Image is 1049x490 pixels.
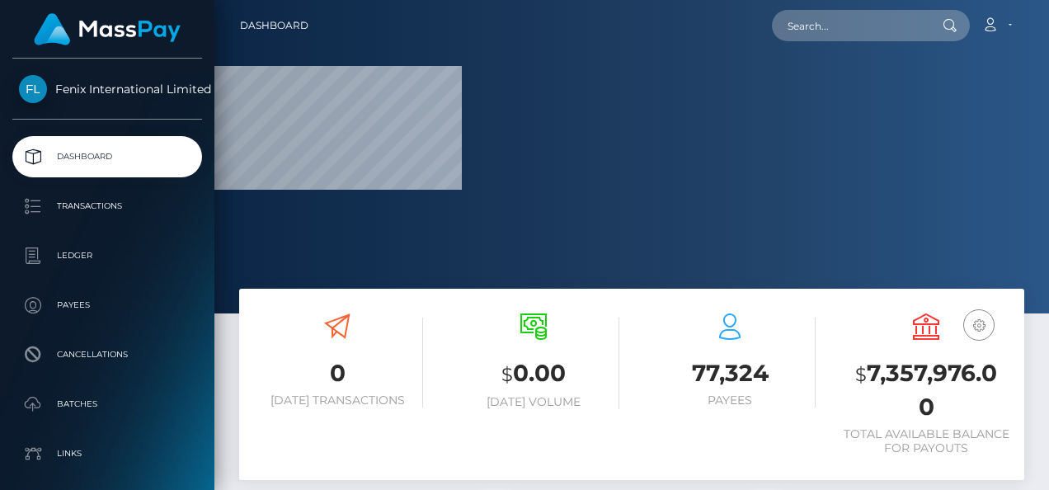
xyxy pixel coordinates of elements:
img: MassPay Logo [34,13,181,45]
p: Payees [19,293,195,318]
p: Transactions [19,194,195,219]
span: Fenix International Limited [12,82,202,97]
h6: [DATE] Volume [448,395,619,409]
img: Fenix International Limited [19,75,47,103]
h3: 7,357,976.00 [840,357,1012,423]
p: Dashboard [19,144,195,169]
p: Ledger [19,243,195,268]
p: Cancellations [19,342,195,367]
p: Links [19,441,195,466]
a: Payees [12,285,202,326]
a: Links [12,433,202,474]
h3: 0 [252,357,423,389]
small: $ [855,363,867,386]
h3: 0.00 [448,357,619,391]
h6: Total Available Balance for Payouts [840,427,1012,455]
h6: [DATE] Transactions [252,393,423,408]
a: Batches [12,384,202,425]
small: $ [501,363,513,386]
p: Batches [19,392,195,417]
input: Search... [772,10,927,41]
a: Transactions [12,186,202,227]
a: Dashboard [240,8,308,43]
h6: Payees [644,393,816,408]
a: Dashboard [12,136,202,177]
h3: 77,324 [644,357,816,389]
a: Ledger [12,235,202,276]
a: Cancellations [12,334,202,375]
